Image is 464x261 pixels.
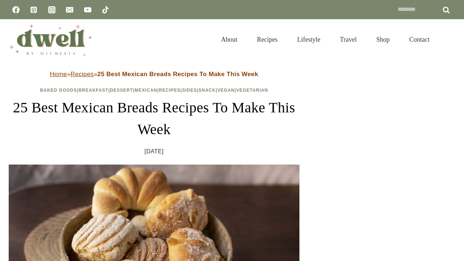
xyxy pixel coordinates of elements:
a: Vegan [217,88,235,93]
span: » » [50,71,258,78]
a: Contact [399,27,439,52]
a: Recipes [70,71,94,78]
a: Baked Goods [40,88,77,93]
strong: 25 Best Mexican Breads Recipes To Make This Week [98,71,258,78]
a: Vegetarian [236,88,268,93]
a: Breakfast [79,88,108,93]
a: Home [50,71,67,78]
a: Travel [330,27,366,52]
a: Email [62,3,77,17]
a: Lifestyle [287,27,330,52]
a: Facebook [9,3,23,17]
a: Sides [182,88,197,93]
a: Dessert [110,88,133,93]
a: Mexican [134,88,157,93]
nav: Primary Navigation [211,27,439,52]
img: DWELL by michelle [9,23,92,56]
a: About [211,27,247,52]
a: YouTube [80,3,95,17]
a: Shop [366,27,399,52]
a: TikTok [98,3,113,17]
span: | | | | | | | | [40,88,268,93]
a: Recipes [247,27,287,52]
time: [DATE] [145,146,164,157]
h1: 25 Best Mexican Breads Recipes To Make This Week [9,97,299,140]
a: Recipes [159,88,181,93]
a: Instagram [45,3,59,17]
button: View Search Form [443,33,455,46]
a: Snack [199,88,216,93]
a: Pinterest [26,3,41,17]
